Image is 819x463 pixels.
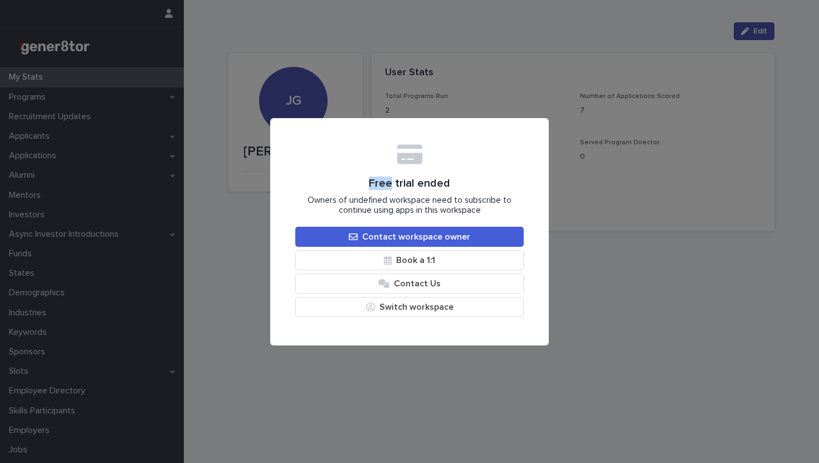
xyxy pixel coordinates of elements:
span: Free trial ended [369,177,450,190]
span: Contact workspace owner [362,232,470,241]
span: Owners of undefined workspace need to subscribe to continue using apps in this workspace [295,196,524,216]
span: Contact Us [394,279,441,288]
span: Book a 1:1 [396,256,435,265]
button: Contact Us [295,274,524,294]
a: Book a 1:1 [295,250,524,270]
a: Contact workspace owner [295,227,524,247]
button: Switch workspace [295,297,524,317]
